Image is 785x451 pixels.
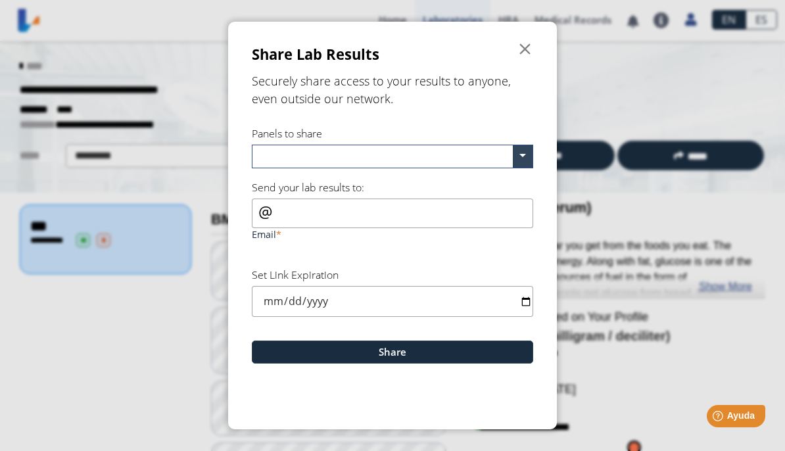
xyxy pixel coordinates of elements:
[517,41,533,57] span: 
[252,180,364,195] label: Send your lab results to:
[252,44,379,66] h3: Share Lab Results
[252,341,533,364] button: Share
[668,400,771,437] iframe: Help widget launcher
[252,126,322,141] label: Panels to share
[252,72,533,108] h5: Securely share access to your results to anyone, even outside our network.
[252,268,339,282] label: Set Link Expiration
[252,228,533,241] label: Email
